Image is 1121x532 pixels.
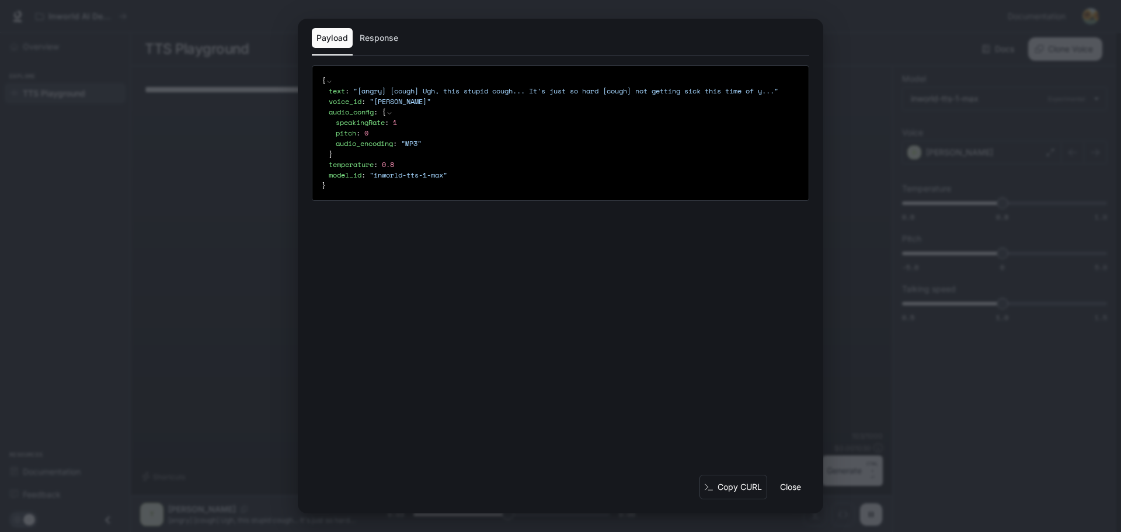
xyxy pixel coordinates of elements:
[329,149,333,159] span: }
[382,159,394,169] span: 0.8
[355,28,403,48] button: Response
[329,86,799,96] div: :
[401,138,422,148] span: " MP3 "
[322,180,326,190] span: }
[353,86,778,96] span: " [angry] [cough] Ugh, this stupid cough... It's just so hard [cough] not getting sick this time ...
[329,170,361,180] span: model_id
[329,96,361,106] span: voice_id
[336,138,393,148] span: audio_encoding
[336,117,799,128] div: :
[336,138,799,149] div: :
[329,159,374,169] span: temperature
[329,170,799,180] div: :
[370,170,447,180] span: " inworld-tts-1-max "
[329,159,799,170] div: :
[370,96,431,106] span: " [PERSON_NAME] "
[364,128,368,138] span: 0
[393,117,397,127] span: 1
[336,117,385,127] span: speakingRate
[336,128,356,138] span: pitch
[322,75,326,85] span: {
[329,107,799,159] div: :
[329,107,374,117] span: audio_config
[699,475,767,500] button: Copy CURL
[312,28,353,48] button: Payload
[336,128,799,138] div: :
[329,96,799,107] div: :
[772,475,809,499] button: Close
[382,107,386,117] span: {
[329,86,345,96] span: text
